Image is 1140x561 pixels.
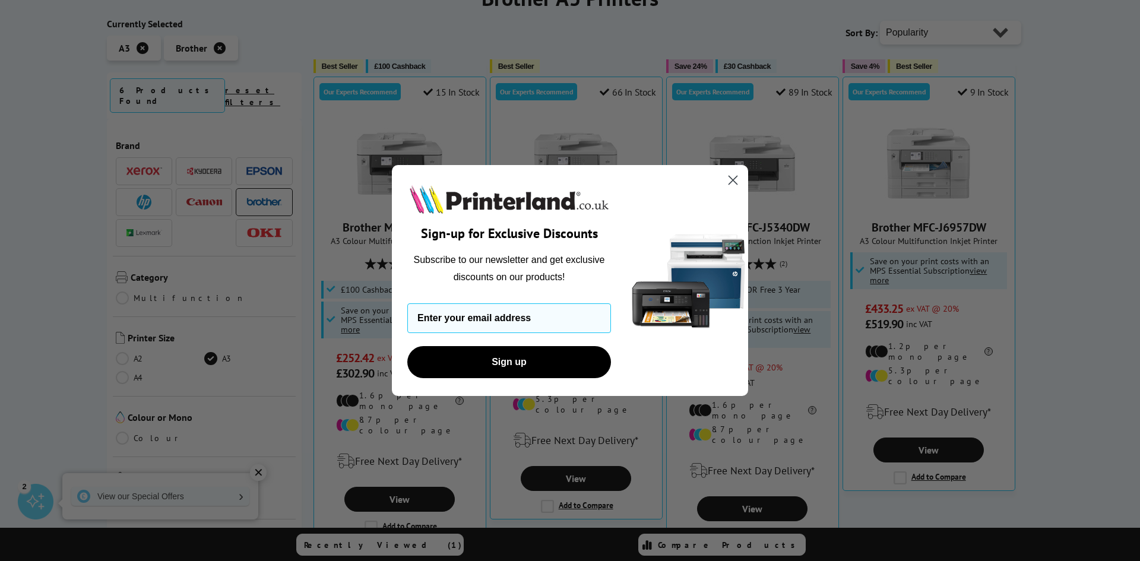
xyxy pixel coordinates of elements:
[407,183,611,216] img: Printerland.co.uk
[414,255,605,281] span: Subscribe to our newsletter and get exclusive discounts on our products!
[407,346,611,378] button: Sign up
[407,303,611,333] input: Enter your email address
[723,170,743,191] button: Close dialog
[421,225,598,242] span: Sign-up for Exclusive Discounts
[629,165,748,396] img: 5290a21f-4df8-4860-95f4-ea1e8d0e8904.png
